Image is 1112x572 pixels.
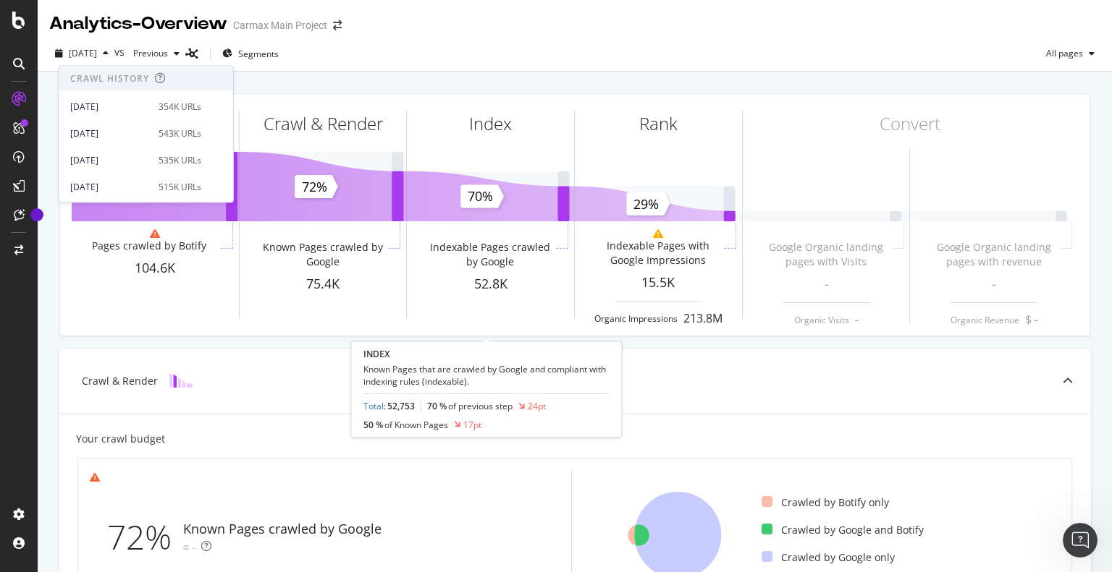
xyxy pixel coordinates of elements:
[333,20,342,30] div: arrow-right-arrow-left
[762,495,889,510] div: Crawled by Botify only
[192,540,195,555] div: -
[76,432,165,446] div: Your crawl budget
[159,154,201,167] div: 535K URLs
[387,400,415,412] span: 52,753
[92,239,206,253] div: Pages crawled by Botify
[238,48,279,60] span: Segments
[70,73,149,85] div: Crawl History
[427,400,513,412] div: 70 %
[69,47,97,59] span: 2025 Sep. 28th
[469,111,512,136] div: Index
[595,239,721,268] div: Indexable Pages with Google Impressions
[70,181,150,194] div: [DATE]
[159,181,201,194] div: 515K URLs
[70,127,150,140] div: [DATE]
[1063,523,1098,558] iframe: Intercom live chat
[1040,47,1083,59] span: All pages
[107,513,183,561] div: 72%
[363,348,610,360] div: INDEX
[363,400,384,412] a: Total
[183,520,382,539] div: Known Pages crawled by Google
[1040,42,1100,65] button: All pages
[82,374,158,388] div: Crawl & Render
[216,42,285,65] button: Segments
[264,111,383,136] div: Crawl & Render
[169,374,193,388] img: block-icon
[594,312,678,325] div: Organic Impressions
[762,550,895,565] div: Crawled by Google only
[528,400,546,412] div: 24pt
[363,363,610,388] div: Known Pages that are crawled by Google and compliant with indexing rules (indexable).
[127,42,185,65] button: Previous
[240,275,407,294] div: 75.4K
[72,259,239,278] div: 104.6K
[463,419,481,431] div: 17pt
[114,45,127,59] span: vs
[127,47,168,59] span: Previous
[448,400,513,412] span: of previous step
[49,42,114,65] button: [DATE]
[233,18,327,33] div: Carmax Main Project
[260,240,386,269] div: Known Pages crawled by Google
[70,101,150,114] div: [DATE]
[183,545,189,550] img: Equal
[363,400,415,412] div: :
[639,111,678,136] div: Rank
[407,275,574,294] div: 52.8K
[427,240,553,269] div: Indexable Pages crawled by Google
[49,12,227,36] div: Analytics - Overview
[762,523,924,537] div: Crawled by Google and Botify
[159,101,201,114] div: 354K URLs
[575,273,742,292] div: 15.5K
[30,208,43,221] div: Tooltip anchor
[363,419,448,431] div: 50 %
[159,127,201,140] div: 543K URLs
[70,154,150,167] div: [DATE]
[384,419,448,431] span: of Known Pages
[683,310,723,327] div: 213.8M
